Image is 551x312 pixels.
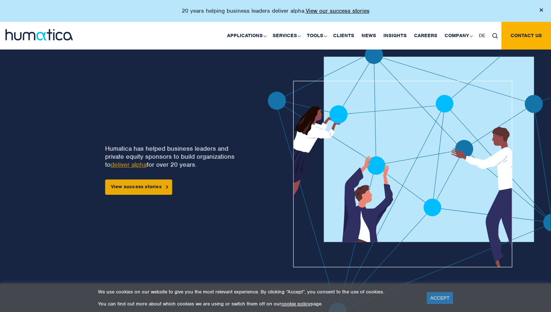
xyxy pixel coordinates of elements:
[303,22,329,50] a: Tools
[281,301,310,307] a: cookie policy
[380,22,410,50] a: Insights
[306,7,370,15] a: View our success stories
[98,301,418,307] p: You can find out more about which cookies we are using or switch them off on our page.
[358,22,380,50] a: News
[105,179,172,195] a: View success stories
[441,22,475,50] a: Company
[98,289,418,295] p: We use cookies on our website to give you the most relevant experience. By clicking “Accept”, you...
[501,22,551,50] a: Contact us
[329,22,358,50] a: Clients
[166,185,168,189] img: arrowicon
[269,22,303,50] a: Services
[223,22,269,50] a: Applications
[105,145,238,169] p: Humatica has helped business leaders and private equity sponsors to build organizations to for ov...
[492,33,498,39] img: search_icon
[427,292,453,304] a: ACCEPT
[182,7,370,15] p: 20 years helping business leaders deliver alpha.
[5,29,73,40] img: logo
[110,161,146,169] a: deliver alpha
[475,22,489,50] a: DE
[479,32,485,39] span: DE
[410,22,441,50] a: Careers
